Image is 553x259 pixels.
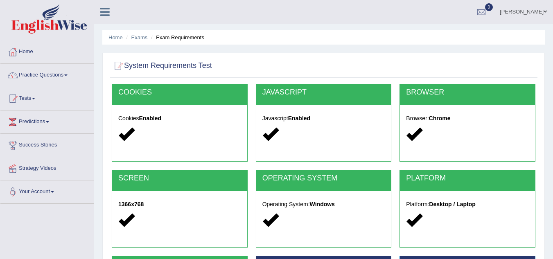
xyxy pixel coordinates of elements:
h2: System Requirements Test [112,60,212,72]
h5: Operating System: [262,201,385,207]
h5: Cookies [118,115,241,122]
h2: SCREEN [118,174,241,182]
h2: COOKIES [118,88,241,97]
a: Predictions [0,110,94,131]
strong: 1366x768 [118,201,144,207]
strong: Windows [310,201,335,207]
strong: Desktop / Laptop [429,201,476,207]
a: Tests [0,87,94,108]
a: Success Stories [0,134,94,154]
h2: PLATFORM [406,174,529,182]
strong: Enabled [288,115,310,122]
a: Your Account [0,180,94,201]
strong: Chrome [429,115,451,122]
h5: Platform: [406,201,529,207]
h5: Javascript [262,115,385,122]
span: 0 [485,3,493,11]
strong: Enabled [139,115,161,122]
a: Strategy Videos [0,157,94,178]
li: Exam Requirements [149,34,204,41]
a: Exams [131,34,148,41]
h5: Browser: [406,115,529,122]
h2: JAVASCRIPT [262,88,385,97]
a: Home [0,41,94,61]
h2: OPERATING SYSTEM [262,174,385,182]
a: Practice Questions [0,64,94,84]
a: Home [108,34,123,41]
h2: BROWSER [406,88,529,97]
